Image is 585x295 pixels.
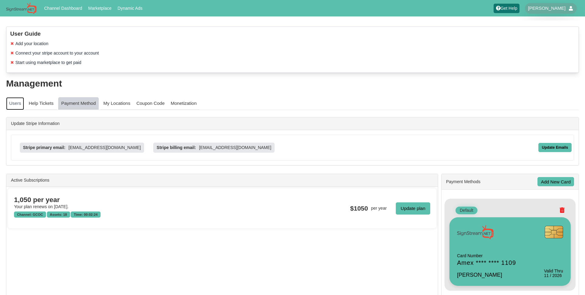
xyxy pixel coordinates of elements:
[16,41,48,46] a: Add your location
[23,145,66,150] h3: Stripe primary email:
[6,97,24,110] a: Users
[47,211,70,218] div: Assets: 18
[6,117,579,130] div: Update Stripe Information
[350,205,368,212] h3: $1050
[10,50,14,56] span: ✖
[396,202,430,215] a: Update plan
[457,254,516,258] h6: Card Number
[14,204,222,210] div: Your plan renews on [DATE].
[457,272,516,278] h5: [PERSON_NAME]
[528,5,565,11] span: [PERSON_NAME]
[6,174,438,187] div: Active Subscriptions
[494,4,519,13] a: Get Help
[86,4,114,12] a: Marketplace
[441,174,579,190] div: Payment Methods
[157,145,196,150] h3: Stripe billing email:
[115,4,145,12] a: Dynamic Ads
[6,79,579,88] div: Management
[69,144,141,151] p: [EMAIL_ADDRESS][DOMAIN_NAME]
[133,97,168,110] a: Coupon Code
[456,207,477,214] div: Default
[538,143,571,152] div: Update Emails
[14,196,222,204] h3: 1,050 per year
[16,51,99,55] a: Connect your stripe account to your account
[16,60,81,65] a: Start using marketplace to get paid
[42,4,85,12] a: Channel Dashboard
[10,41,14,47] span: ✖
[199,144,271,151] p: [EMAIL_ADDRESS][DOMAIN_NAME]
[14,211,46,218] div: Channel: GCOC
[10,30,575,37] h3: User Guide
[168,97,200,110] a: Monetization
[6,2,37,14] img: Sign Stream.NET
[58,97,99,110] a: Payment Method
[537,177,574,186] a: Add New Card
[478,229,585,295] iframe: Chat Widget
[71,211,101,218] div: Time: 00:02:24
[26,97,57,110] a: Help Tickets
[10,59,14,66] span: ✖
[371,205,387,211] div: per year
[100,97,133,110] a: My Locations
